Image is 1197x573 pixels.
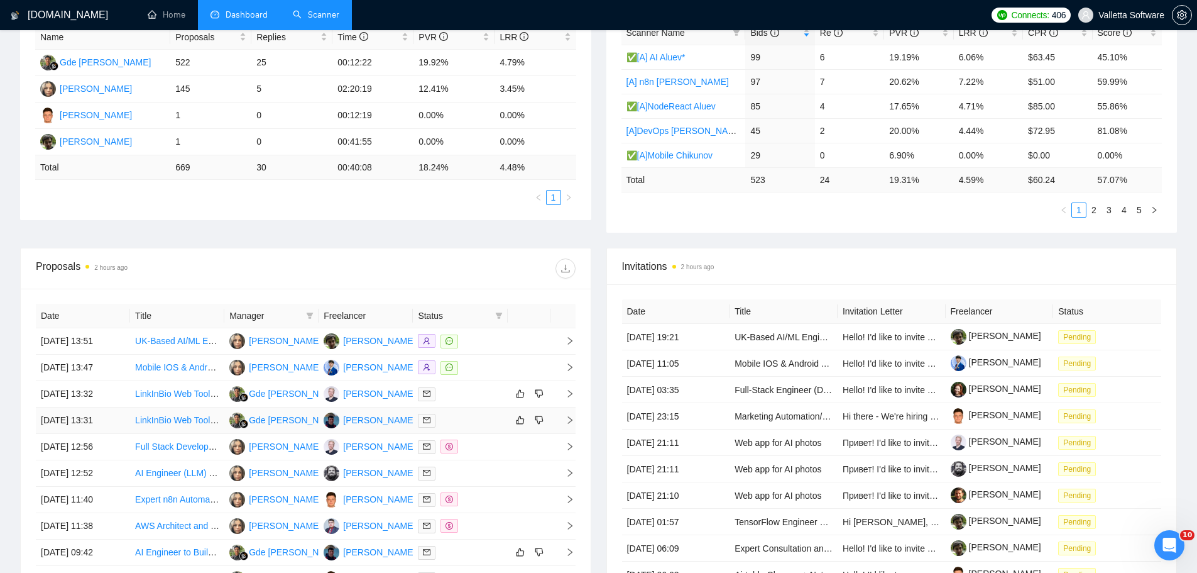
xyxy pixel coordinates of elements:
div: We had an issue where some bids failed to send. This happened because the browser sessions could ... [10,173,206,348]
img: DC [40,108,56,123]
div: [PERSON_NAME] [249,466,321,480]
td: 29 [745,143,814,167]
img: c1Zu4IbFbQEgG1_TGtQ3H31-sKhpRxNVvFbvvtAXfJ0q7mccki0n67xT_3g1j1Y0Kd [951,408,966,424]
img: MT [40,134,56,150]
span: Replies [256,30,318,44]
td: 0.00% [495,129,576,155]
div: [PERSON_NAME] [343,440,415,453]
div: [PERSON_NAME] [249,360,321,374]
div: We had an issue where some bids failed to send. This happened because the browser sessions could ... [20,181,196,242]
span: like [516,547,525,557]
a: Pending [1058,358,1101,368]
div: Gde [PERSON_NAME] [60,55,151,69]
div: info@vallettasoftware.com говорит… [10,359,241,396]
span: Connects: [1011,8,1049,22]
span: Pending [1058,515,1096,529]
img: c1i1uGg5H7QUH61k5vEFmrCCw2oKr7wQuOGc-XIS7mT60rILUZP1kJL_5PjNNGFdjG [951,540,966,556]
a: Web app for AI photos [735,438,821,448]
img: Profile image for Dima [36,7,56,27]
li: Next Page [1147,203,1162,218]
span: Dashboard [226,9,268,20]
span: mail [423,496,430,503]
img: c1dSPd6ygLdoqtQUeaS_DCGK6p0xBwDBAQmtcZR-ar62TYiKkthoTdL0XwPTI9pyI5 [951,487,966,503]
span: info-circle [979,28,988,37]
div: [PERSON_NAME] [60,82,132,96]
a: VS[PERSON_NAME] [229,467,321,477]
a: LinkInBio Web Tool / Next.js, Supabase, Resend, Payment, Mini-SaaS, Auth, Vercel, Shadcn, Tailwind [135,389,532,399]
td: 45 [745,118,814,143]
img: c1i1uGg5H7QUH61k5vEFmrCCw2oKr7wQuOGc-XIS7mT60rILUZP1kJL_5PjNNGFdjG [951,329,966,345]
td: 669 [170,155,251,180]
th: Proposals [170,25,251,50]
span: Re [820,28,843,38]
button: dislike [532,545,547,560]
a: 2 [1087,203,1101,217]
a: Web app for AI photos [735,491,821,501]
td: 19.31 % [884,167,953,192]
td: 20.00% [884,118,953,143]
a: 1 [1072,203,1086,217]
div: [PERSON_NAME] [60,135,132,148]
div: [PERSON_NAME] [343,545,415,559]
span: filter [493,306,505,325]
button: setting [1172,5,1192,25]
td: 6.90% [884,143,953,167]
img: c1SZ_dcDJKvcl8YE5UPWspYMpiYuT3v4InGxcAaIAVT0coBAMgxC3MpL22cVoU-ZYX [951,382,966,398]
span: filter [306,312,314,320]
a: ✅[A]Mobile Chikunov [626,150,713,160]
td: 1 [170,129,251,155]
img: GK [40,55,56,70]
a: [PERSON_NAME] [951,410,1041,420]
td: 7 [815,69,884,94]
a: [PERSON_NAME] [951,437,1041,447]
span: LRR [959,28,988,38]
td: 0.00% [413,129,495,155]
span: filter [495,312,503,320]
li: 5 [1132,203,1147,218]
a: Mobile IOS & Android App [735,359,836,369]
span: mail [423,469,430,477]
a: [A] n8n [PERSON_NAME] [626,77,729,87]
img: AK [324,465,339,481]
td: 0.00% [954,143,1023,167]
td: 3.45% [495,76,576,103]
a: Pending [1058,331,1101,342]
img: gigradar-bm.png [239,393,248,402]
a: searchScanner [293,9,339,20]
td: 24 [815,167,884,192]
img: GK [229,545,245,560]
div: [PERSON_NAME] [343,334,415,348]
img: gigradar-bm.png [239,552,248,560]
button: dislike [532,413,547,428]
div: Закрыть [221,5,243,28]
span: info-circle [834,28,843,37]
button: download [555,259,576,279]
td: 4.44% [954,118,1023,143]
img: c1i1uGg5H7QUH61k5vEFmrCCw2oKr7wQuOGc-XIS7mT60rILUZP1kJL_5PjNNGFdjG [951,514,966,530]
a: AWS Architect and Terraform Expert Consultant Needed [135,521,354,531]
div: We already missed like ~30-50 opportunities I guess [45,33,241,72]
td: 4.59 % [954,167,1023,192]
td: 0.00% [495,103,576,129]
img: VS [229,439,245,455]
span: dislike [535,547,544,557]
td: 97 [745,69,814,94]
a: MT[PERSON_NAME] [324,335,415,345]
span: LRR [500,32,528,42]
div: We already missed like ~30-50 opportunities I guess [55,40,231,65]
a: Pending [1058,411,1101,421]
a: Pending [1058,490,1101,500]
a: setting [1172,10,1192,20]
a: Pending [1058,543,1101,553]
a: GKGde [PERSON_NAME] [40,57,151,67]
a: GKGde [PERSON_NAME] [229,388,341,398]
span: filter [733,29,740,36]
a: Full Stack Developer (TypeScript, Angular, Express, PostgreSQL) for Online Survey App Enhancements [135,442,539,452]
span: 406 [1052,8,1066,22]
span: PVR [418,32,448,42]
a: AI Engineer (LLM) with good software skills [135,468,303,478]
td: Total [621,167,746,192]
td: 0 [251,103,332,129]
td: 145 [170,76,251,103]
span: 10 [1180,530,1194,540]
